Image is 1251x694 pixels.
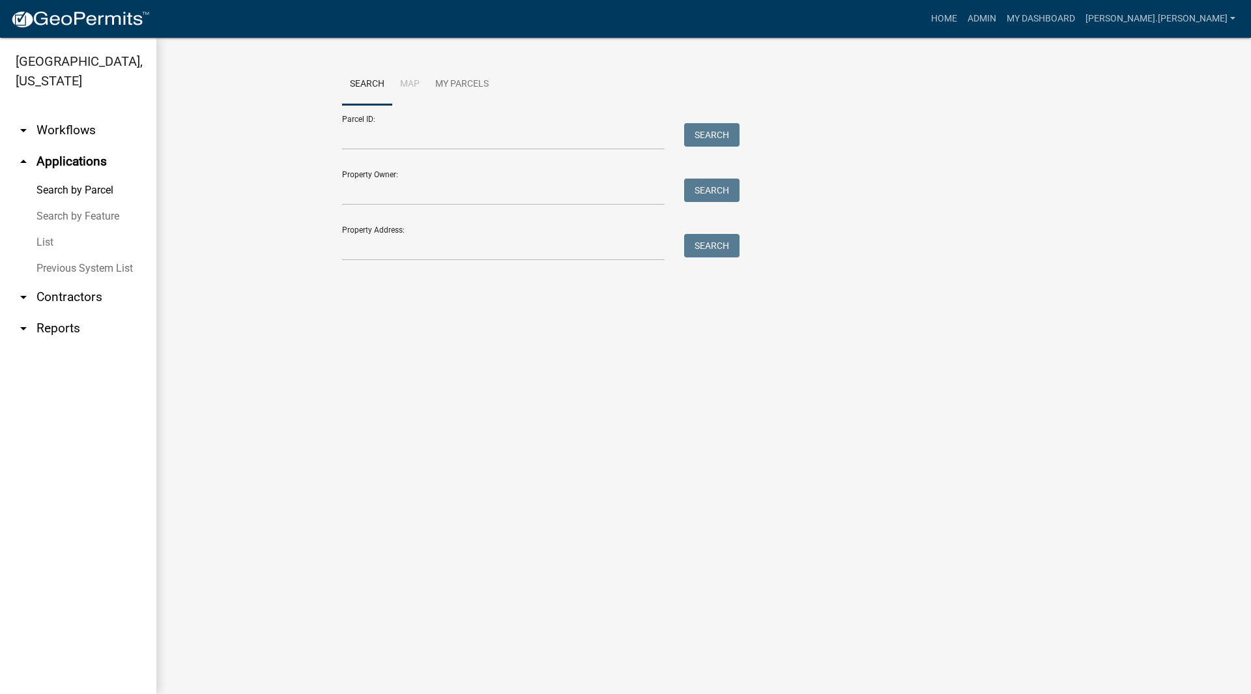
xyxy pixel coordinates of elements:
a: Admin [962,7,1001,31]
i: arrow_drop_down [16,321,31,336]
a: [PERSON_NAME].[PERSON_NAME] [1080,7,1241,31]
i: arrow_drop_up [16,154,31,169]
a: My Parcels [427,64,496,106]
button: Search [684,123,740,147]
button: Search [684,179,740,202]
i: arrow_drop_down [16,289,31,305]
a: My Dashboard [1001,7,1080,31]
a: Home [926,7,962,31]
i: arrow_drop_down [16,123,31,138]
a: Search [342,64,392,106]
button: Search [684,234,740,257]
